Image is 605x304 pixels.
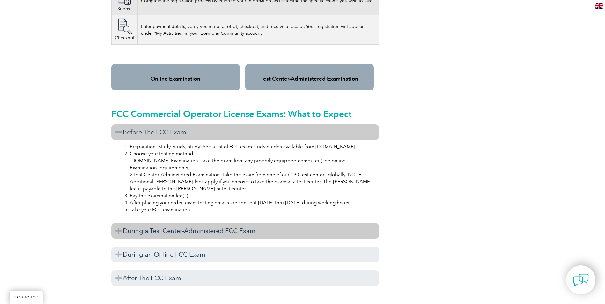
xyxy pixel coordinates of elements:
h3: During an Online FCC Exam [111,247,379,262]
a: BACK TO TOP [10,291,43,304]
li: Preparation. Study, study, study! See a list of FCC exam study guides available from [DOMAIN_NAME] [130,143,373,150]
h3: After The FCC Exam [111,270,379,286]
a: Test Center-Administered Examination [261,76,358,82]
h3: During a Test Center-Administered FCC Exam [111,223,379,239]
a: Online Examination [151,76,200,82]
li: After placing your order, exam testing emails are sent out [DATE] thru [DATE] during working hours. [130,199,373,206]
td: Checkout [111,15,137,45]
h3: Before The FCC Exam [111,124,379,140]
img: contact-chat.png [573,272,589,288]
li: Choose your testing method: [DOMAIN_NAME] Examination. Take the exam from any properly equipped c... [130,150,373,192]
li: Take your FCC examination. [130,206,373,213]
img: en [595,3,603,9]
li: Pay the examination fee(s). [130,192,373,199]
td: Enter payment details, verify you’re not a robot, checkout, and receive a receipt. Your registrat... [137,15,379,45]
h2: FCC Commercial Operator License Exams: What to Expect [111,109,379,119]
